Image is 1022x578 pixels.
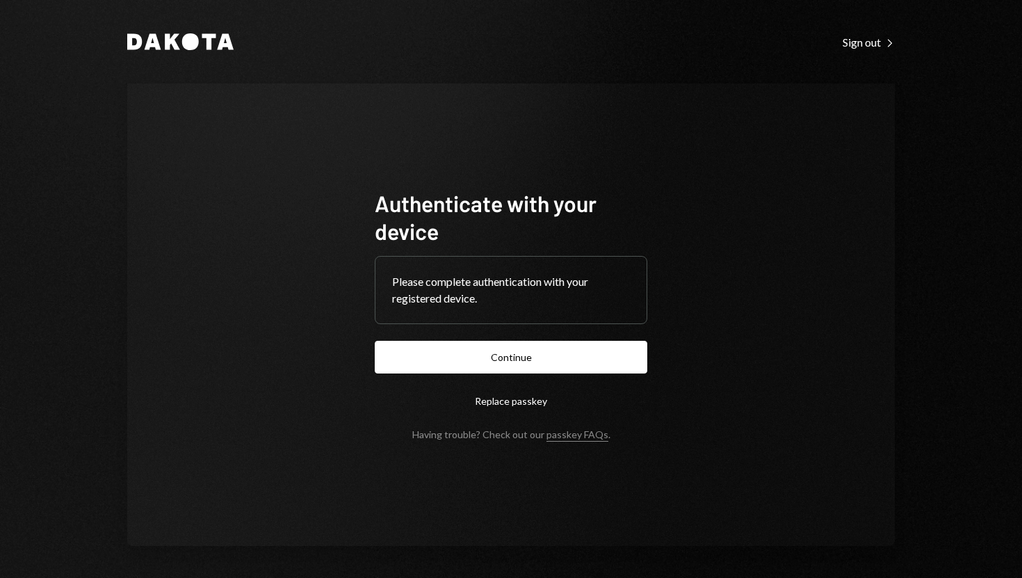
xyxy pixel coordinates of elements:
[843,35,895,49] div: Sign out
[375,189,647,245] h1: Authenticate with your device
[375,341,647,374] button: Continue
[546,428,608,442] a: passkey FAQs
[412,428,610,440] div: Having trouble? Check out our .
[392,273,630,307] div: Please complete authentication with your registered device.
[843,34,895,49] a: Sign out
[375,385,647,417] button: Replace passkey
